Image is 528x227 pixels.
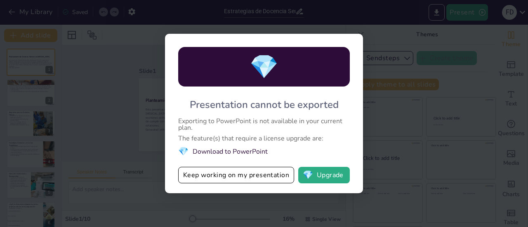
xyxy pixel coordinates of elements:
span: diamond [178,146,189,157]
div: Exporting to PowerPoint is not available in your current plan. [178,118,350,131]
button: Keep working on my presentation [178,167,294,183]
button: diamondUpgrade [298,167,350,183]
div: Presentation cannot be exported [190,98,339,111]
li: Download to PowerPoint [178,146,350,157]
div: The feature(s) that require a license upgrade are: [178,135,350,142]
span: diamond [250,51,278,83]
span: diamond [303,171,313,179]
